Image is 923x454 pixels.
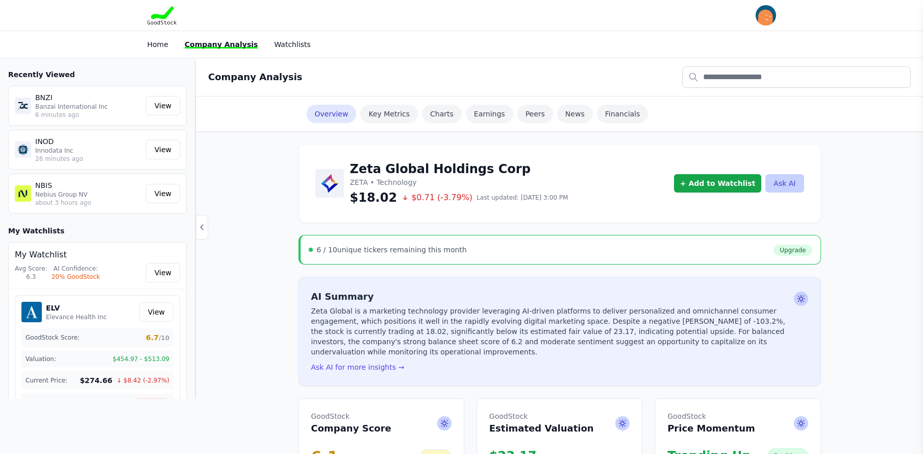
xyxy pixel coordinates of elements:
[489,411,594,436] h2: Estimated Valuation
[147,40,168,49] a: Home
[26,355,56,363] span: Valuation:
[489,411,594,421] span: GoodStock
[146,263,180,282] a: View
[756,5,776,26] img: invitee
[116,376,169,385] span: ↓ $8.42 (-2.97%)
[46,303,107,313] h5: ELV
[35,111,142,119] p: 6 minutes ago
[8,69,187,80] h3: Recently Viewed
[667,411,755,421] span: GoodStock
[35,92,142,103] p: BNZI
[134,398,169,408] span: Negative
[21,302,42,322] img: ELV
[674,174,762,193] button: + Add to Watchlist
[401,192,472,204] span: $0.71 (-3.79%)
[146,96,180,115] a: View
[146,140,180,159] a: View
[35,190,142,199] p: Nebius Group NV
[35,199,142,207] p: about 3 hours ago
[52,273,100,281] div: 20% GoodStock
[557,105,593,123] a: News
[15,265,47,273] div: Avg Score:
[208,70,303,84] h2: Company Analysis
[15,98,31,114] img: BNZI
[350,189,397,206] span: $18.02
[466,105,513,123] a: Earnings
[35,136,142,147] p: INOD
[597,105,648,123] a: Financials
[311,411,391,421] span: GoodStock
[315,169,344,198] img: Zeta Global Holdings Corp Logo
[146,184,180,203] a: View
[35,147,142,155] p: Innodata Inc
[139,302,173,322] a: View
[185,40,258,49] a: Company Analysis
[774,245,812,256] a: Upgrade
[52,265,100,273] div: AI Confidence:
[146,332,169,343] span: 6.7
[147,6,177,25] img: Goodstock Logo
[35,103,142,111] p: Banzai International Inc
[794,416,808,431] span: Ask AI
[113,355,169,363] span: $454.97 - $513.09
[615,416,630,431] span: Ask AI
[46,313,107,321] p: Elevance Health Inc
[80,375,112,386] span: $274.66
[317,246,337,254] span: 6 / 10
[307,105,357,123] a: Overview
[8,226,64,236] h3: My Watchlists
[311,290,790,304] h2: AI Summary
[35,155,142,163] p: 26 minutes ago
[765,174,804,193] button: Ask AI
[317,245,467,255] div: unique tickers remaining this month
[422,105,462,123] a: Charts
[15,141,31,158] img: INOD
[15,249,180,261] h4: My Watchlist
[667,411,755,436] h2: Price Momentum
[15,273,47,281] div: 6.3
[437,416,452,431] span: Ask AI
[350,177,568,187] p: ZETA • Technology
[350,161,568,177] h1: Zeta Global Holdings Corp
[274,40,310,49] a: Watchlists
[311,411,391,436] h2: Company Score
[311,362,405,372] button: Ask AI for more insights →
[26,333,80,342] span: GoodStock Score:
[794,292,808,306] span: Ask AI
[15,185,31,202] img: NBIS
[35,180,142,190] p: NBIS
[159,334,169,342] span: /10
[311,306,790,357] p: Zeta Global is a marketing technology provider leveraging AI-driven platforms to deliver personal...
[517,105,553,123] a: Peers
[477,194,568,202] span: Last updated: [DATE] 3:00 PM
[360,105,418,123] a: Key Metrics
[26,376,67,385] span: Current Price:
